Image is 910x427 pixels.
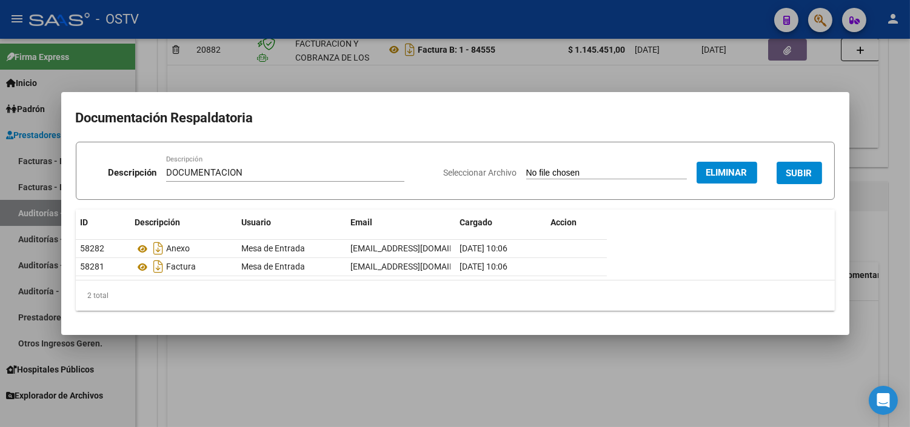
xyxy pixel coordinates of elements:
[551,217,577,227] span: Accion
[706,167,748,178] span: Eliminar
[546,210,607,236] datatable-header-cell: Accion
[81,217,89,227] span: ID
[460,262,508,271] span: [DATE] 10:06
[460,217,493,227] span: Cargado
[777,162,822,184] button: SUBIR
[444,168,517,177] span: Seleccionar Archivo
[76,210,130,236] datatable-header-cell: ID
[869,386,898,415] div: Open Intercom Messenger
[460,243,508,253] span: [DATE] 10:06
[242,262,306,271] span: Mesa de Entrada
[351,262,486,271] span: [EMAIL_ADDRESS][DOMAIN_NAME]
[135,257,232,276] div: Factura
[351,217,373,227] span: Email
[697,162,757,184] button: Eliminar
[130,210,237,236] datatable-header-cell: Descripción
[81,262,105,271] span: 58281
[135,239,232,258] div: Anexo
[786,168,812,179] span: SUBIR
[346,210,455,236] datatable-header-cell: Email
[237,210,346,236] datatable-header-cell: Usuario
[76,107,835,130] h2: Documentación Respaldatoria
[81,243,105,253] span: 58282
[351,243,486,253] span: [EMAIL_ADDRESS][DOMAIN_NAME]
[76,280,835,311] div: 2 total
[242,217,272,227] span: Usuario
[151,239,167,258] i: Descargar documento
[108,166,156,180] p: Descripción
[455,210,546,236] datatable-header-cell: Cargado
[135,217,181,227] span: Descripción
[151,257,167,276] i: Descargar documento
[242,243,306,253] span: Mesa de Entrada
